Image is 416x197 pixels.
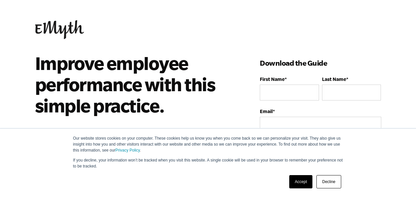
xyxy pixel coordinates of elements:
p: Our website stores cookies on your computer. These cookies help us know you when you come back so... [73,135,343,153]
p: If you decline, your information won’t be tracked when you visit this website. A single cookie wi... [73,157,343,169]
a: Decline [316,175,341,188]
h3: Download the Guide [260,58,381,68]
img: EMyth [35,20,84,39]
span: First Name [260,76,285,82]
a: Privacy Policy [116,148,140,153]
span: Email [260,108,273,114]
a: Accept [289,175,313,188]
img: e-myth position contract position agreement guide [167,127,240,191]
h2: Improve employee performance with this simple practice. [35,52,231,116]
span: Last Name [322,76,346,82]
